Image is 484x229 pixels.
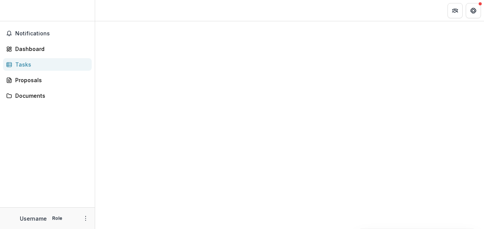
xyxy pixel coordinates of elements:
a: Documents [3,89,92,102]
button: Partners [447,3,463,18]
a: Tasks [3,58,92,71]
button: Get Help [466,3,481,18]
p: Role [50,215,65,222]
div: Documents [15,92,86,100]
div: Dashboard [15,45,86,53]
div: Tasks [15,60,86,68]
div: Proposals [15,76,86,84]
p: Username [20,215,47,223]
button: Notifications [3,27,92,40]
a: Proposals [3,74,92,86]
a: Dashboard [3,43,92,55]
span: Notifications [15,30,89,37]
button: More [81,214,90,223]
